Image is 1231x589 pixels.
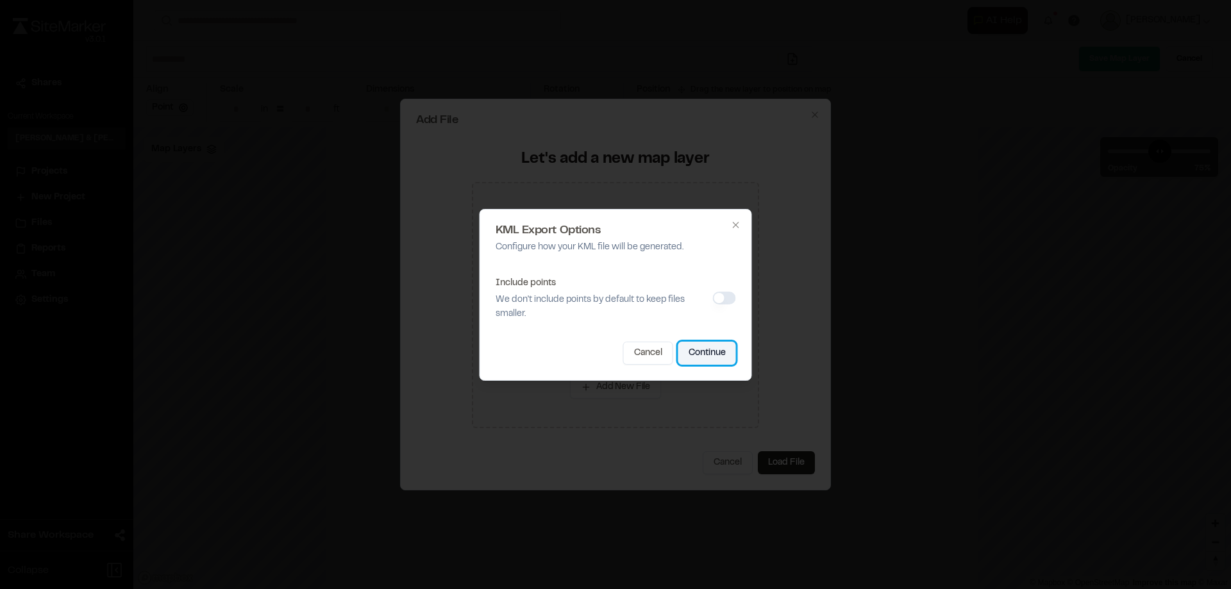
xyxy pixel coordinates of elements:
[678,342,736,365] button: Continue
[623,342,673,365] button: Cancel
[496,240,736,254] p: Configure how your KML file will be generated.
[496,279,556,287] label: Include points
[496,293,708,321] p: We don't include points by default to keep files smaller.
[496,225,736,236] h2: KML Export Options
